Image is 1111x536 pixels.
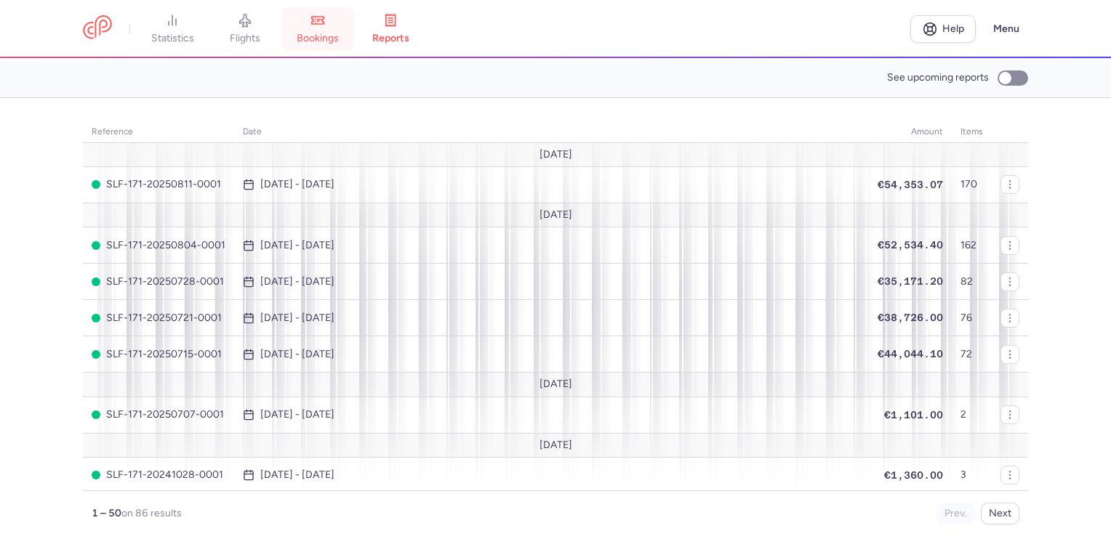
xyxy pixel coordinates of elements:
[878,179,943,190] span: €54,353.07
[878,239,943,251] span: €52,534.40
[92,312,225,324] span: SLF-171-20250721-0001
[952,121,992,143] th: items
[92,240,225,251] span: SLF-171-20250804-0001
[878,348,943,360] span: €44,044.10
[230,32,260,45] span: flights
[984,15,1028,43] button: Menu
[83,121,234,143] th: reference
[540,209,572,221] span: [DATE]
[952,166,992,203] td: 170
[234,121,862,143] th: date
[981,503,1019,524] button: Next
[260,409,334,421] time: [DATE] - [DATE]
[209,13,281,45] a: flights
[952,457,992,493] td: 3
[92,179,225,190] span: SLF-171-20250811-0001
[952,300,992,336] td: 76
[92,276,225,288] span: SLF-171-20250728-0001
[136,13,209,45] a: statistics
[540,439,572,451] span: [DATE]
[952,227,992,264] td: 162
[540,149,572,161] span: [DATE]
[260,179,334,190] time: [DATE] - [DATE]
[121,507,182,519] span: on 86 results
[942,23,964,34] span: Help
[952,397,992,433] td: 2
[878,312,943,323] span: €38,726.00
[297,32,339,45] span: bookings
[92,409,225,421] span: SLF-171-20250707-0001
[952,264,992,300] td: 82
[910,15,976,43] a: Help
[878,275,943,287] span: €35,171.20
[540,378,572,390] span: [DATE]
[260,276,334,288] time: [DATE] - [DATE]
[372,32,409,45] span: reports
[260,312,334,324] time: [DATE] - [DATE]
[260,469,334,481] time: [DATE] - [DATE]
[92,507,121,519] strong: 1 – 50
[884,409,943,421] span: €1,101.00
[354,13,427,45] a: reports
[151,32,194,45] span: statistics
[92,349,225,360] span: SLF-171-20250715-0001
[260,349,334,360] time: [DATE] - [DATE]
[887,72,989,84] span: See upcoming reports
[862,121,952,143] th: amount
[281,13,354,45] a: bookings
[260,240,334,251] time: [DATE] - [DATE]
[92,469,225,481] span: SLF-171-20241028-0001
[952,336,992,373] td: 72
[83,15,112,42] a: CitizenPlane red outlined logo
[884,469,943,481] span: €1,360.00
[936,503,975,524] button: Prev.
